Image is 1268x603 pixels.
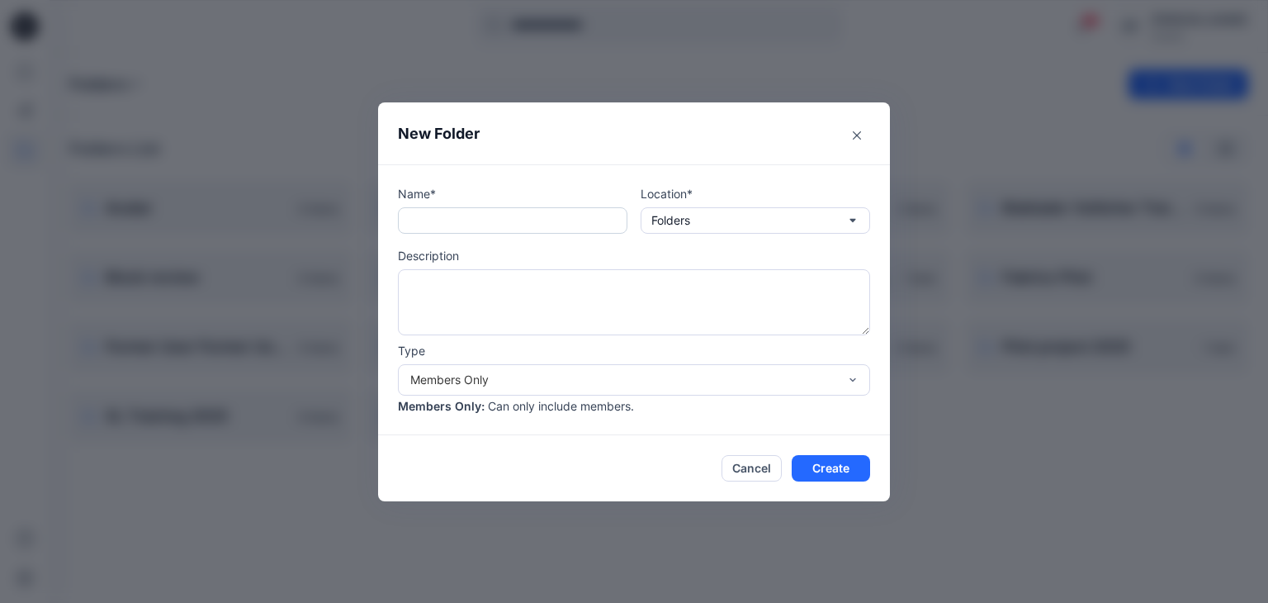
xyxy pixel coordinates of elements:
button: Close [844,122,870,149]
button: Create [792,455,870,482]
p: Can only include members. [488,397,634,415]
p: Description [398,247,870,264]
p: Name* [398,185,627,202]
div: Members Only [410,371,838,388]
header: New Folder [378,102,890,164]
p: Folders [651,211,690,230]
p: Members Only : [398,397,485,415]
p: Location* [641,185,870,202]
button: Cancel [722,455,782,482]
p: Type [398,342,870,359]
button: Folders [641,207,870,234]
